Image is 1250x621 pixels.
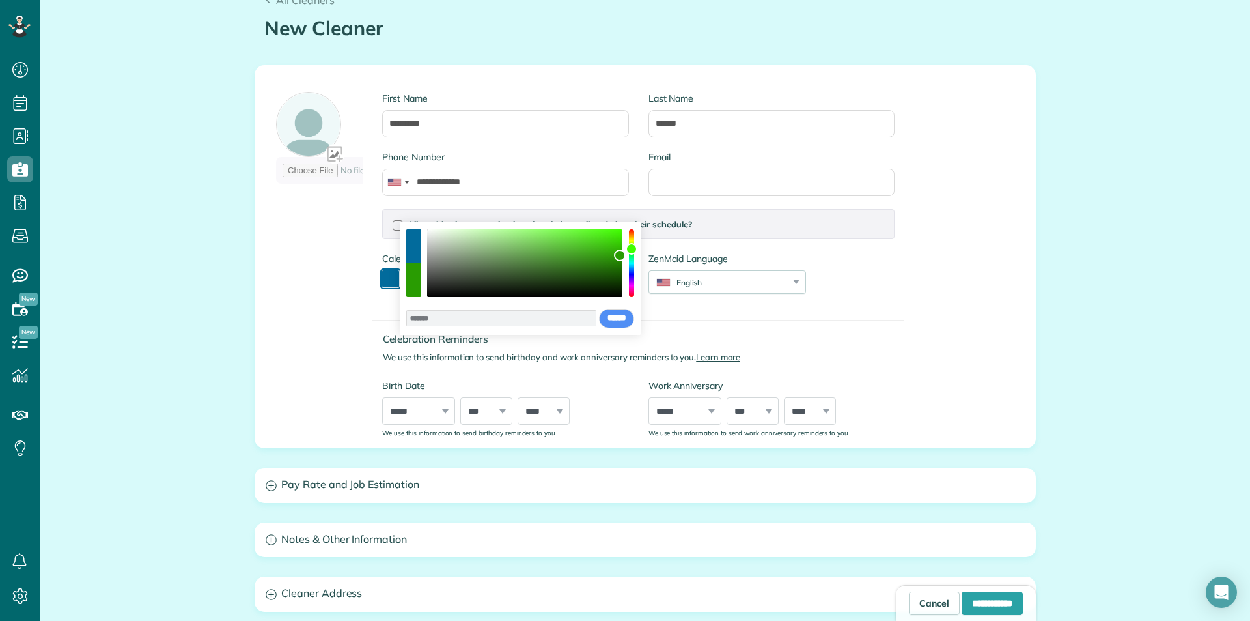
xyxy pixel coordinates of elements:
label: Birth Date [382,379,628,392]
div: color selection area [427,229,622,297]
sub: We use this information to send birthday reminders to you. [382,429,557,437]
label: ZenMaid Language [648,252,806,265]
button: use previous color [406,229,421,263]
sub: We use this information to send work anniversary reminders to you. [648,429,850,437]
div: hue selection slider [629,229,634,297]
label: Email [648,151,895,164]
span: Allow this cleaner to sign in using their email and view their schedule? [408,219,692,229]
label: First Name [382,92,628,105]
div: United States: +1 [383,169,413,195]
a: Pay Rate and Job Estimation [255,469,1035,502]
div: Open Intercom Messenger [1206,577,1237,608]
input: save and close [599,309,634,328]
label: Work Anniversary [648,379,895,392]
div: color picker dialog [400,222,641,335]
p: We use this information to send birthday and work anniversary reminders to you. [383,351,904,364]
span: New [19,293,38,306]
button: toggle color picker dialog [382,270,399,287]
label: Calendar color [382,252,442,265]
span: New [19,326,38,339]
a: Cleaner Address [255,577,1035,611]
a: Learn more [696,352,740,362]
div: English [649,277,789,288]
h1: New Cleaner [264,18,1026,39]
input: color input field [406,310,596,327]
label: Last Name [648,92,895,105]
label: Phone Number [382,151,628,164]
h4: Celebration Reminders [383,334,904,345]
a: Cancel [909,592,960,615]
a: Notes & Other Information [255,523,1035,556]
